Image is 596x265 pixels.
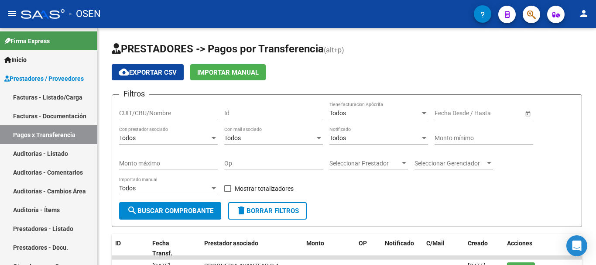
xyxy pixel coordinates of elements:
[119,67,129,77] mat-icon: cloud_download
[385,240,414,247] span: Notificado
[235,183,294,194] span: Mostrar totalizadores
[355,234,381,263] datatable-header-cell: OP
[579,8,589,19] mat-icon: person
[324,46,344,54] span: (alt+p)
[359,240,367,247] span: OP
[119,202,221,220] button: Buscar Comprobante
[190,64,266,80] button: Importar Manual
[329,134,346,141] span: Todos
[468,240,488,247] span: Creado
[224,134,241,141] span: Todos
[306,240,324,247] span: Monto
[119,134,136,141] span: Todos
[329,160,400,167] span: Seleccionar Prestador
[464,234,504,263] datatable-header-cell: Creado
[112,64,184,80] button: Exportar CSV
[204,240,258,247] span: Prestador asociado
[474,110,517,117] input: Fecha fin
[435,110,466,117] input: Fecha inicio
[4,55,27,65] span: Inicio
[329,110,346,117] span: Todos
[426,240,445,247] span: C/Mail
[523,109,532,118] button: Open calendar
[119,185,136,192] span: Todos
[112,43,324,55] span: PRESTADORES -> Pagos por Transferencia
[423,234,464,263] datatable-header-cell: C/Mail
[566,235,587,256] div: Open Intercom Messenger
[127,207,213,215] span: Buscar Comprobante
[381,234,423,263] datatable-header-cell: Notificado
[112,234,149,263] datatable-header-cell: ID
[127,205,137,216] mat-icon: search
[197,69,259,76] span: Importar Manual
[152,240,172,257] span: Fecha Transf.
[236,207,299,215] span: Borrar Filtros
[119,88,149,100] h3: Filtros
[69,4,101,24] span: - OSEN
[303,234,355,263] datatable-header-cell: Monto
[149,234,188,263] datatable-header-cell: Fecha Transf.
[236,205,247,216] mat-icon: delete
[201,234,303,263] datatable-header-cell: Prestador asociado
[4,74,84,83] span: Prestadores / Proveedores
[7,8,17,19] mat-icon: menu
[507,240,532,247] span: Acciones
[414,160,485,167] span: Seleccionar Gerenciador
[119,69,177,76] span: Exportar CSV
[115,240,121,247] span: ID
[4,36,50,46] span: Firma Express
[504,234,582,263] datatable-header-cell: Acciones
[228,202,307,220] button: Borrar Filtros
